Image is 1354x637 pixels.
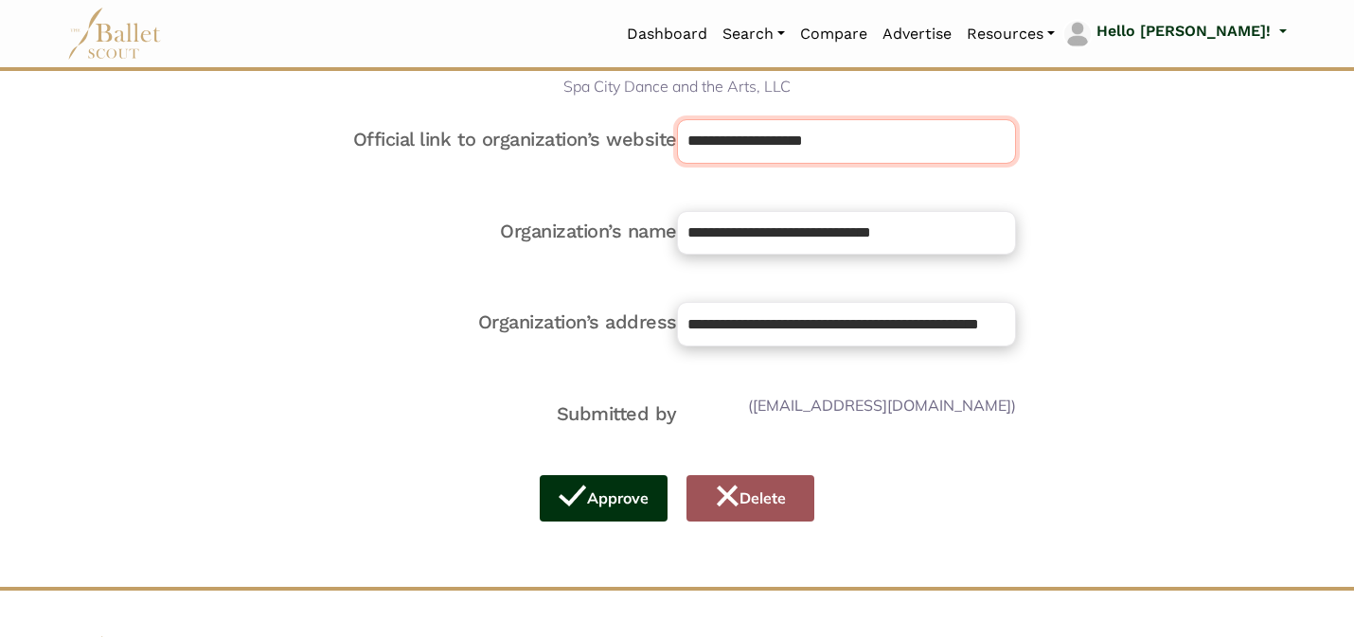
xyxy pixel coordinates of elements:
[793,14,875,54] a: Compare
[875,14,959,54] a: Advertise
[339,310,678,334] h4: Organization’s address
[339,127,678,151] h4: Official link to organization’s website
[1064,21,1091,47] img: profile picture
[677,394,1016,418] div: ( [EMAIL_ADDRESS][DOMAIN_NAME] )
[1062,19,1287,49] a: profile picture Hello [PERSON_NAME]!
[339,219,678,243] h4: Organization’s name
[339,75,1016,99] p: Spa City Dance and the Arts, LLC
[715,14,793,54] a: Search
[1096,19,1271,44] p: Hello [PERSON_NAME]!
[339,401,678,426] h4: Submitted by
[959,14,1062,54] a: Resources
[619,14,715,54] a: Dashboard
[686,475,814,522] button: Delete
[540,475,668,522] button: Approve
